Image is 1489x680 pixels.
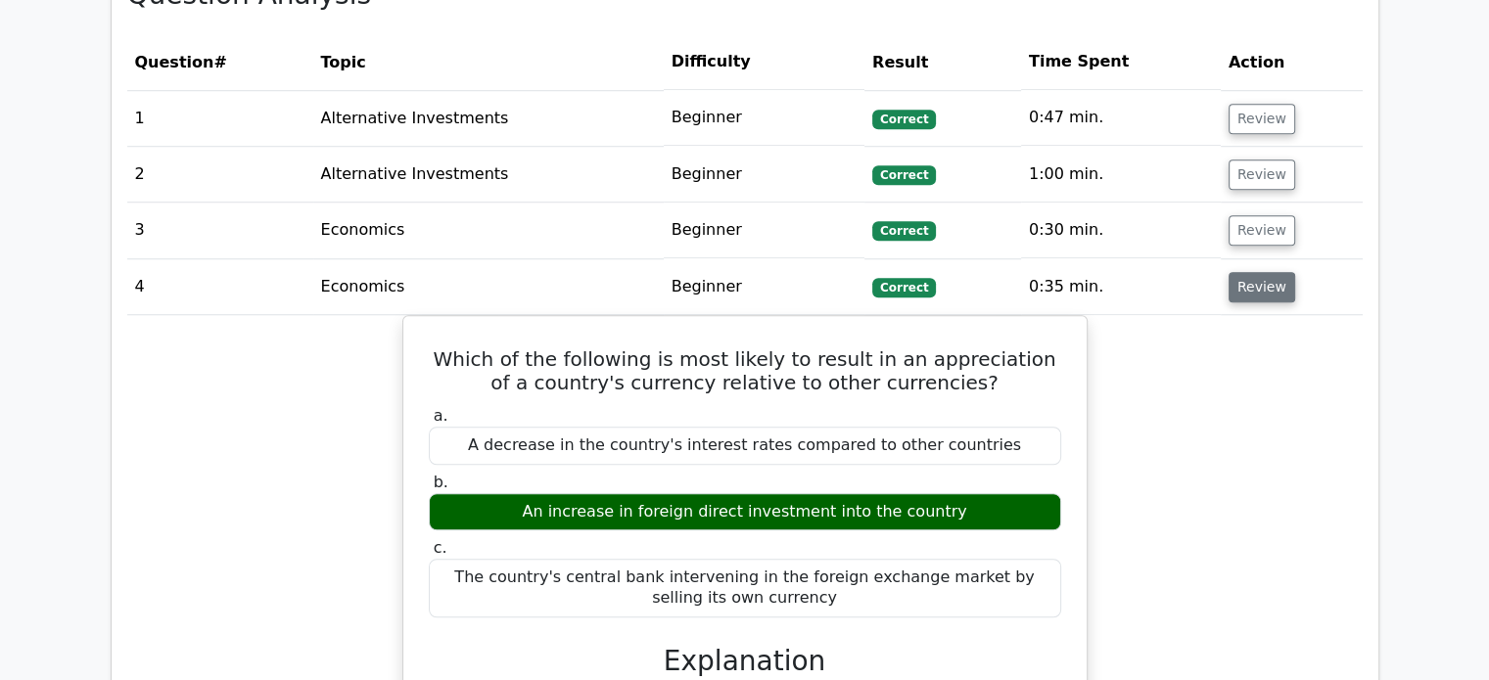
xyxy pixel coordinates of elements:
[127,147,313,203] td: 2
[664,34,864,90] th: Difficulty
[127,34,313,90] th: #
[872,165,936,185] span: Correct
[427,347,1063,394] h5: Which of the following is most likely to result in an appreciation of a country's currency relati...
[1021,147,1221,203] td: 1:00 min.
[872,110,936,129] span: Correct
[313,147,664,203] td: Alternative Investments
[1021,90,1221,146] td: 0:47 min.
[441,645,1049,678] h3: Explanation
[313,34,664,90] th: Topic
[313,90,664,146] td: Alternative Investments
[434,406,448,425] span: a.
[127,90,313,146] td: 1
[135,53,214,71] span: Question
[1221,34,1363,90] th: Action
[1021,34,1221,90] th: Time Spent
[429,559,1061,617] div: The country's central bank intervening in the foreign exchange market by selling its own currency
[664,90,864,146] td: Beginner
[1229,159,1295,190] button: Review
[664,259,864,315] td: Beginner
[864,34,1021,90] th: Result
[1229,215,1295,246] button: Review
[313,259,664,315] td: Economics
[127,259,313,315] td: 4
[872,278,936,297] span: Correct
[872,221,936,241] span: Correct
[1021,203,1221,258] td: 0:30 min.
[429,427,1061,465] div: A decrease in the country's interest rates compared to other countries
[1021,259,1221,315] td: 0:35 min.
[1229,104,1295,134] button: Review
[313,203,664,258] td: Economics
[429,493,1061,531] div: An increase in foreign direct investment into the country
[664,147,864,203] td: Beginner
[127,203,313,258] td: 3
[1229,272,1295,302] button: Review
[434,538,447,557] span: c.
[434,473,448,491] span: b.
[664,203,864,258] td: Beginner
